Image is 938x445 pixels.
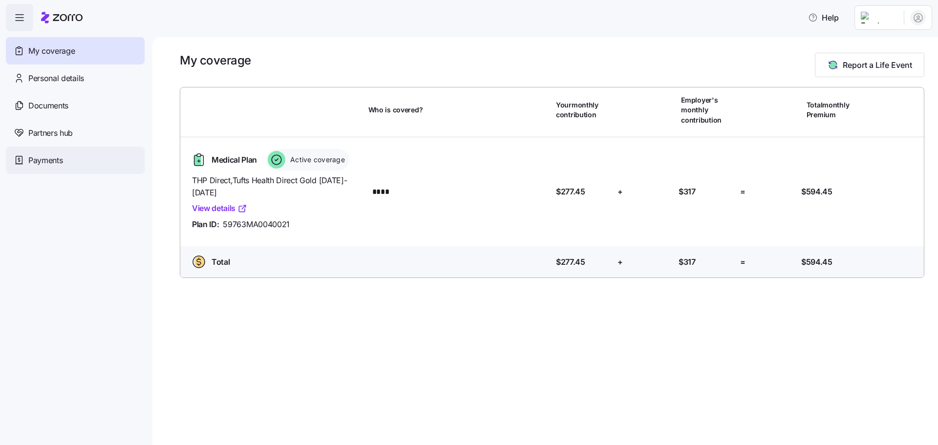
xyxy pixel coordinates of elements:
span: Plan ID: [192,218,219,231]
span: Total [212,256,230,268]
span: = [740,186,746,198]
span: = [740,256,746,268]
a: Partners hub [6,119,145,147]
span: 59763MA0040021 [223,218,290,231]
span: $317 [679,186,696,198]
button: Help [800,8,847,27]
span: Employer's monthly contribution [681,95,736,125]
h1: My coverage [180,53,251,68]
button: Report a Life Event [815,53,924,77]
span: My coverage [28,45,75,57]
span: + [618,186,623,198]
span: Help [808,12,839,23]
span: $317 [679,256,696,268]
span: $594.45 [801,186,832,198]
span: Payments [28,154,63,167]
span: Medical Plan [212,154,257,166]
span: $277.45 [556,186,585,198]
img: Employer logo [861,12,896,23]
a: View details [192,202,247,214]
span: Total monthly Premium [807,100,861,120]
span: $277.45 [556,256,585,268]
span: Active coverage [287,155,345,165]
span: Partners hub [28,127,73,139]
span: + [618,256,623,268]
span: $594.45 [801,256,832,268]
span: Who is covered? [368,105,423,115]
a: Personal details [6,64,145,92]
span: THP Direct , Tufts Health Direct Gold [DATE]-[DATE] [192,174,361,199]
span: Your monthly contribution [556,100,611,120]
span: Report a Life Event [843,59,912,71]
a: My coverage [6,37,145,64]
span: Documents [28,100,68,112]
span: Personal details [28,72,84,85]
a: Payments [6,147,145,174]
a: Documents [6,92,145,119]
